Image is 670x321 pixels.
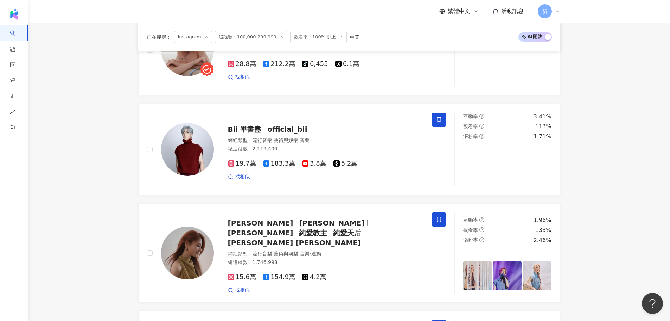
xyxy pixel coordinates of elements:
span: 藝術與娛樂 [274,137,298,143]
span: 流行音樂 [253,251,272,257]
div: 3.41% [534,113,551,121]
span: question-circle [479,114,484,119]
div: 133% [535,226,551,234]
span: question-circle [479,227,484,232]
span: · [272,137,274,143]
span: 純愛教主 [299,229,327,237]
img: post-image [463,261,492,290]
img: KOL Avatar [161,123,214,176]
span: [PERSON_NAME] [299,219,364,227]
span: [PERSON_NAME] [228,229,293,237]
span: 正在搜尋 ： [147,34,171,40]
span: 15.6萬 [228,273,256,281]
div: 重置 [350,34,359,40]
span: 互動率 [463,217,478,223]
iframe: Help Scout Beacon - Open [642,293,663,314]
div: 總追蹤數 ： 1,746,998 [228,259,424,266]
img: post-image [493,158,522,186]
img: post-image [463,58,492,87]
span: 追蹤數：100,000-299,999 [215,31,287,43]
span: 28.8萬 [228,60,256,68]
a: KOL Avatar[PERSON_NAME][PERSON_NAME][PERSON_NAME]純愛教主純愛天后[PERSON_NAME] [PERSON_NAME]網紅類型：流行音樂·藝術與... [138,204,560,303]
span: 4.2萬 [302,273,326,281]
span: official_bii [267,125,307,134]
span: 新 [542,7,547,15]
span: 19.7萬 [228,160,256,167]
span: 212.2萬 [263,60,295,68]
span: 找相似 [235,287,250,294]
span: 154.9萬 [263,273,295,281]
img: post-image [463,158,492,186]
a: KOL AvatarBii 畢書盡official_bii網紅類型：流行音樂·藝術與娛樂·音樂總追蹤數：2,119,40019.7萬183.3萬3.8萬5.2萬找相似互動率question-ci... [138,104,560,195]
div: 2.46% [534,236,551,244]
span: 183.3萬 [263,160,295,167]
span: 3.8萬 [302,160,326,167]
img: post-image [493,58,522,87]
div: 總追蹤數 ： 2,119,400 [228,146,424,153]
span: 觀看率：100% 以上 [290,31,347,43]
span: question-circle [479,134,484,139]
span: question-circle [479,237,484,242]
img: post-image [523,58,551,87]
span: 找相似 [235,173,250,180]
span: 漲粉率 [463,237,478,243]
span: · [298,137,300,143]
div: 網紅類型 ： [228,137,424,144]
div: 1.71% [534,133,551,141]
div: 1.96% [534,216,551,224]
span: question-circle [479,217,484,222]
span: question-circle [479,124,484,129]
span: 純愛天后 [333,229,361,237]
span: 漲粉率 [463,134,478,139]
span: · [310,251,311,257]
a: 找相似 [228,173,250,180]
span: 藝術與娛樂 [274,251,298,257]
span: 6.1萬 [335,60,359,68]
span: 流行音樂 [253,137,272,143]
span: 運動 [311,251,321,257]
span: 6,455 [302,60,328,68]
span: 觀看率 [463,124,478,129]
img: KOL Avatar [161,227,214,279]
span: 5.2萬 [333,160,358,167]
span: rise [10,105,15,121]
span: 找相似 [235,74,250,81]
span: 觀看率 [463,227,478,233]
img: post-image [523,158,551,186]
span: Bii 畢書盡 [228,125,262,134]
span: [PERSON_NAME] [PERSON_NAME] [228,239,361,247]
span: [PERSON_NAME] [228,219,293,227]
img: post-image [523,261,551,290]
img: logo icon [8,8,20,20]
div: 網紅類型 ： [228,251,424,258]
span: · [298,251,300,257]
span: · [272,251,274,257]
span: 音樂 [300,137,310,143]
a: 找相似 [228,74,250,81]
span: 繁體中文 [448,7,470,15]
div: 113% [535,123,551,130]
img: post-image [493,261,522,290]
a: search [10,25,24,53]
span: 音樂 [300,251,310,257]
a: 找相似 [228,287,250,294]
span: 活動訊息 [501,8,524,14]
span: 互動率 [463,113,478,119]
span: Instagram [174,31,212,43]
